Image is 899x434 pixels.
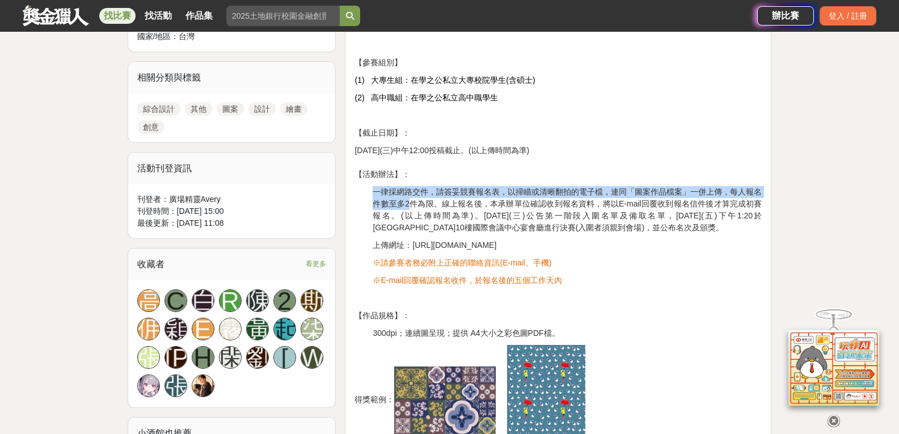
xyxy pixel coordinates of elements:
a: E [192,318,214,340]
a: [PERSON_NAME] [164,346,187,369]
div: 登入 / 註冊 [820,6,876,26]
a: 陳 [246,289,269,312]
span: 台灣 [179,32,195,41]
span: 一律採網路交件，請簽妥競賽報名表，以掃瞄或清晰翻拍的電子檔，連同「圖案作品檔案」一併上傳，每人報名件數至多2件為限。線上報名後，本承辦單位確認收到報名資料，將以E-mail回覆收到報名信件後才算... [373,187,762,232]
a: 張 [137,346,160,369]
a: 2 [273,289,296,312]
a: 高 [137,289,160,312]
img: Avatar [138,375,159,397]
a: 穎 [164,318,187,340]
img: d2146d9a-e6f6-4337-9592-8cefde37ba6b.png [788,330,879,406]
a: [ [273,346,296,369]
a: 黃 [246,318,269,340]
span: (2) 高中職組：在學之公私立高中職學生 [354,93,498,102]
div: 刊登者： 廣場精靈Avery [137,193,327,205]
a: 其他 [185,102,212,116]
a: H [192,346,214,369]
div: 活動刊登資訊 [128,153,336,184]
a: 作品集 [181,8,217,24]
a: 綜合設計 [137,102,180,116]
a: 起 [273,318,296,340]
div: 刊登時間： [DATE] 15:00 [137,205,327,217]
a: 設計 [248,102,276,116]
a: 佣 [137,318,160,340]
a: 找活動 [140,8,176,24]
a: 創意 [137,120,164,134]
a: 斯 [301,289,323,312]
span: ※請參賽者務必附上正確的聯絡資訊(E-mail、手機) [373,258,551,267]
div: 相關分類與標籤 [128,62,336,94]
span: 300dpi；連續圖呈現；提供 A4大小之彩色圖PDF檔。 [373,328,559,338]
input: 2025土地銀行校園金融創意挑戰賽：從你出發 開啟智慧金融新頁 [226,6,340,26]
a: W [301,346,323,369]
span: 【參賽組別】 [354,58,402,67]
a: 霧 [219,318,242,340]
span: [DATE](三)中午12:00投稿截止。(以上傳時間為準) [354,146,529,155]
span: 【作品規格】： [354,311,410,320]
a: 白 [192,289,214,312]
span: 國家/地區： [137,32,179,41]
a: 劉 [246,346,269,369]
img: Avatar [192,375,214,397]
span: 【截止日期】： [354,128,410,137]
span: 得獎範例： [354,395,585,404]
a: 辦比賽 [757,6,814,26]
span: ※E-mail回覆確認報名收件，於報名後的五個工作天內 [373,276,562,285]
span: (1) 大專生組：在學之公私立大專校院學生(含碩士) [354,75,535,85]
div: 最後更新： [DATE] 11:08 [137,217,327,229]
span: 【活動辦法】： [354,170,410,179]
a: Avatar [137,374,160,397]
span: 看更多 [306,258,326,270]
a: 圖案 [217,102,244,116]
a: 找比賽 [99,8,136,24]
a: 閑 [219,346,242,369]
a: 張 [164,374,187,397]
a: C [164,289,187,312]
a: R [219,289,242,312]
span: 上傳網址：[URL][DOMAIN_NAME] [373,241,496,250]
a: Avatar [192,374,214,397]
span: 收藏者 [137,259,164,269]
a: 柒 [301,318,323,340]
a: 繪畫 [280,102,307,116]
